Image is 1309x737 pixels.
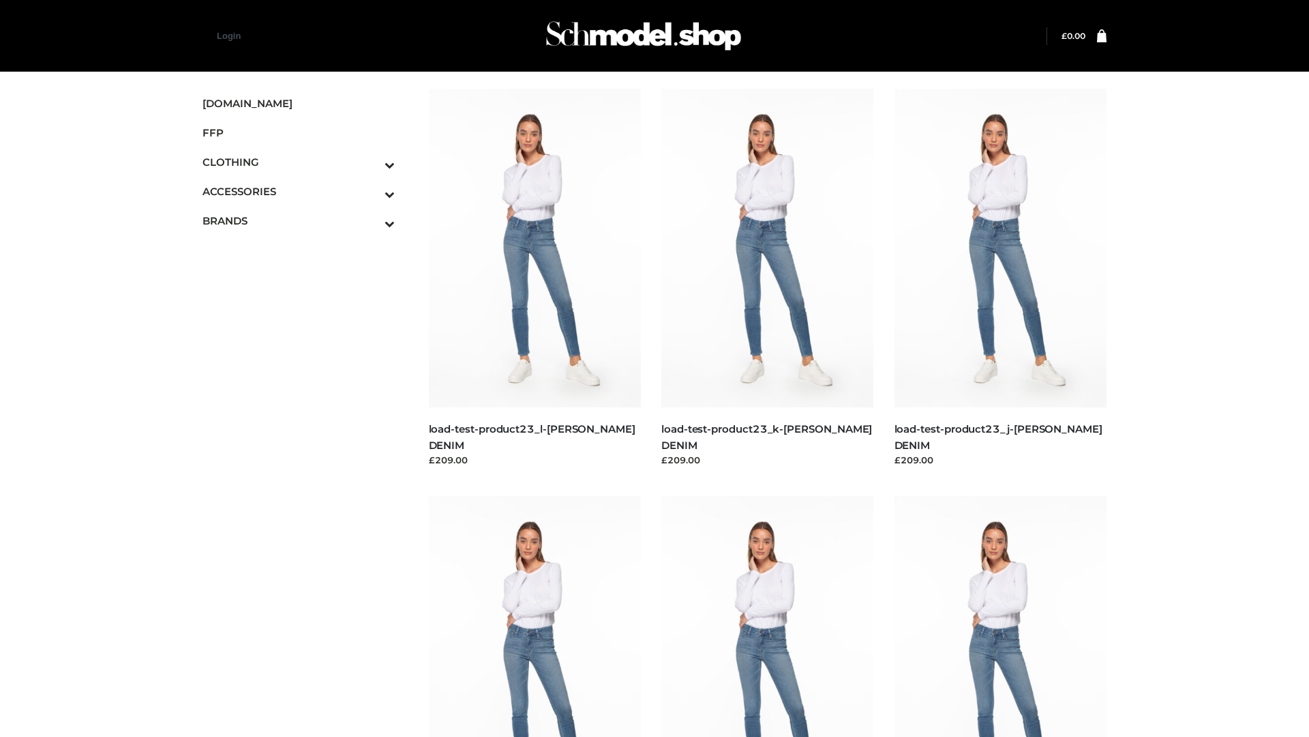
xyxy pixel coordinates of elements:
a: BRANDSToggle Submenu [202,206,395,235]
div: £209.00 [661,453,874,467]
button: Toggle Submenu [347,206,395,235]
a: CLOTHINGToggle Submenu [202,147,395,177]
div: £209.00 [894,453,1107,467]
span: CLOTHING [202,154,395,170]
span: ACCESSORIES [202,184,395,199]
a: £0.00 [1062,31,1085,41]
a: load-test-product23_l-[PERSON_NAME] DENIM [429,422,635,451]
a: load-test-product23_k-[PERSON_NAME] DENIM [661,422,872,451]
img: Schmodel Admin 964 [541,9,746,63]
span: £ [1062,31,1067,41]
button: Toggle Submenu [347,147,395,177]
a: load-test-product23_j-[PERSON_NAME] DENIM [894,422,1102,451]
a: FFP [202,118,395,147]
button: Toggle Submenu [347,177,395,206]
div: £209.00 [429,453,642,467]
a: ACCESSORIESToggle Submenu [202,177,395,206]
span: [DOMAIN_NAME] [202,96,395,111]
bdi: 0.00 [1062,31,1085,41]
span: FFP [202,125,395,141]
span: BRANDS [202,213,395,229]
a: Login [217,31,241,41]
a: [DOMAIN_NAME] [202,89,395,118]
